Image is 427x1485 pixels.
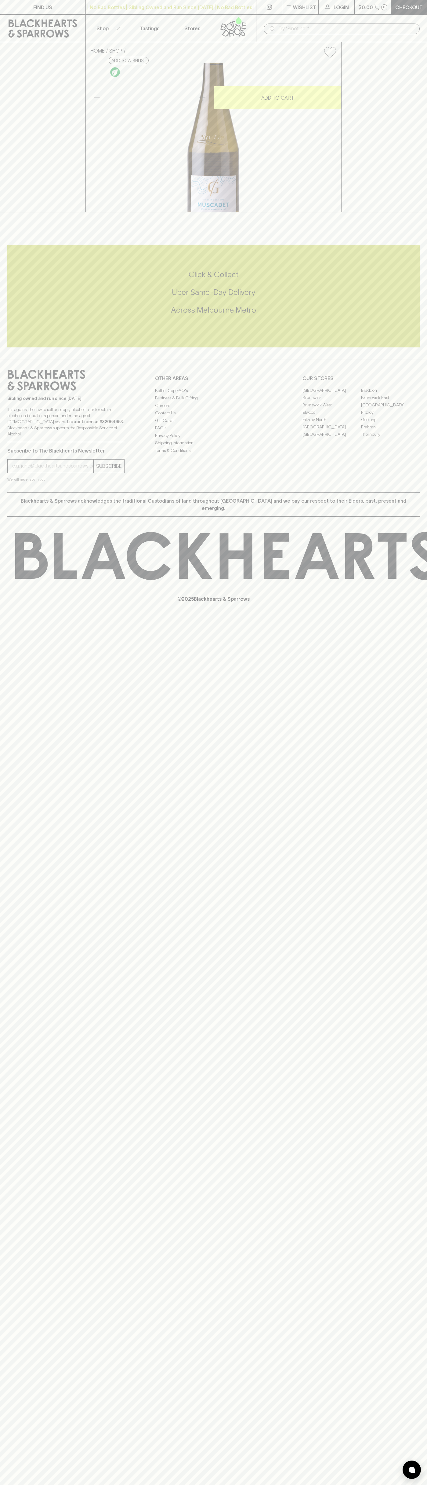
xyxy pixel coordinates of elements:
p: Stores [184,25,200,32]
p: ADD TO CART [261,94,294,101]
a: Braddon [361,387,420,394]
input: e.g. jane@blackheartsandsparrows.com.au [12,461,93,471]
a: [GEOGRAPHIC_DATA] [302,431,361,438]
input: Try "Pinot noir" [278,24,415,34]
a: Prahran [361,424,420,431]
a: Organic [109,66,121,79]
a: Thornbury [361,431,420,438]
a: Tastings [128,15,171,42]
h5: Click & Collect [7,269,420,280]
p: Wishlist [293,4,316,11]
a: [GEOGRAPHIC_DATA] [361,402,420,409]
a: Terms & Conditions [155,447,272,454]
p: Shop [96,25,109,32]
p: SUBSCRIBE [96,462,122,470]
a: FAQ's [155,424,272,432]
img: 35855.png [86,63,341,212]
a: Fitzroy North [302,416,361,424]
p: 0 [383,5,385,9]
a: HOME [91,48,105,53]
button: ADD TO CART [214,86,341,109]
a: Contact Us [155,409,272,417]
p: Subscribe to The Blackhearts Newsletter [7,447,125,454]
a: Brunswick East [361,394,420,402]
a: Stores [171,15,214,42]
p: Checkout [395,4,423,11]
a: Shipping Information [155,439,272,447]
h5: Uber Same-Day Delivery [7,287,420,297]
img: bubble-icon [409,1467,415,1473]
button: Shop [86,15,128,42]
div: Call to action block [7,245,420,347]
button: SUBSCRIBE [94,460,124,473]
p: We will never spam you [7,476,125,482]
p: It is against the law to sell or supply alcohol to, or to obtain alcohol on behalf of a person un... [7,406,125,437]
a: Brunswick [302,394,361,402]
img: Organic [110,67,120,77]
a: Careers [155,402,272,409]
button: Add to wishlist [322,45,338,60]
p: Login [334,4,349,11]
a: Business & Bulk Gifting [155,394,272,402]
p: Tastings [140,25,159,32]
h5: Across Melbourne Metro [7,305,420,315]
p: $0.00 [358,4,373,11]
a: Bottle Drop FAQ's [155,387,272,394]
strong: Liquor License #32064953 [67,419,123,424]
a: Fitzroy [361,409,420,416]
a: Privacy Policy [155,432,272,439]
p: Blackhearts & Sparrows acknowledges the traditional Custodians of land throughout [GEOGRAPHIC_DAT... [12,497,415,512]
a: Brunswick West [302,402,361,409]
p: OTHER AREAS [155,375,272,382]
button: Add to wishlist [109,57,149,64]
a: [GEOGRAPHIC_DATA] [302,387,361,394]
a: Elwood [302,409,361,416]
a: SHOP [109,48,122,53]
p: FIND US [33,4,52,11]
a: Gift Cards [155,417,272,424]
p: OUR STORES [302,375,420,382]
a: [GEOGRAPHIC_DATA] [302,424,361,431]
a: Geelong [361,416,420,424]
p: Sibling owned and run since [DATE] [7,395,125,402]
